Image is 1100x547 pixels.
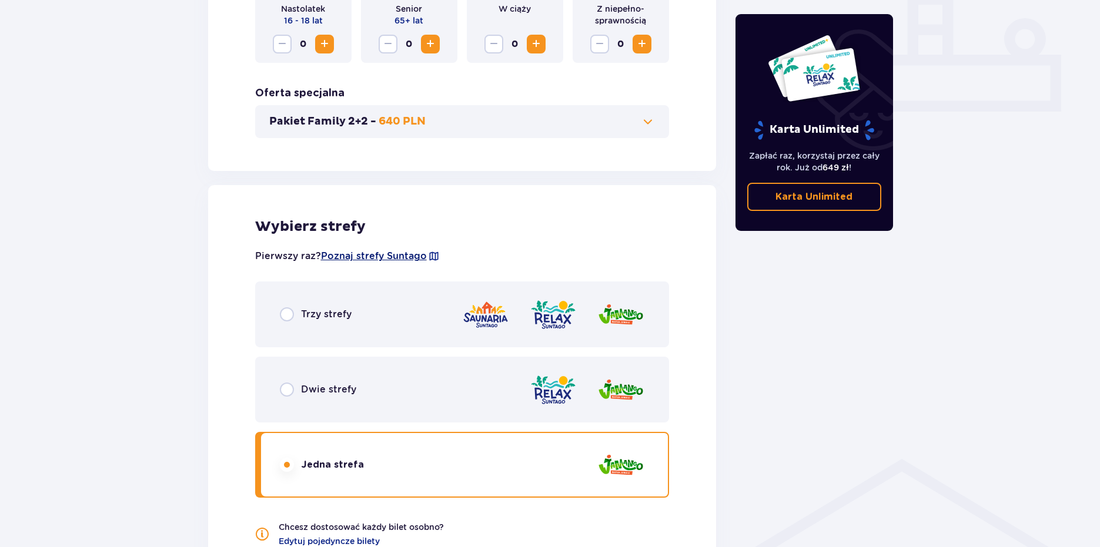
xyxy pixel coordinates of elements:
[321,250,427,263] a: Poznaj strefy Suntago
[279,521,444,533] p: Chcesz dostosować każdy bilet osobno?
[527,35,546,53] button: Increase
[255,218,670,236] p: Wybierz strefy
[269,115,376,129] p: Pakiet Family 2+2 -
[421,35,440,53] button: Increase
[255,86,345,100] p: Oferta specjalna
[301,383,356,396] p: Dwie strefy
[301,308,352,321] p: Trzy strefy
[747,183,881,211] a: Karta Unlimited
[284,15,323,26] p: 16 - 18 lat
[294,35,313,53] span: 0
[597,448,644,482] img: zone logo
[400,35,419,53] span: 0
[255,250,440,263] p: Pierwszy raz?
[775,190,852,203] p: Karta Unlimited
[315,35,334,53] button: Increase
[530,373,577,407] img: zone logo
[499,3,531,15] p: W ciąży
[597,298,644,331] img: zone logo
[484,35,503,53] button: Decrease
[747,150,881,173] p: Zapłać raz, korzystaj przez cały rok. Już od !
[394,15,423,26] p: 65+ lat
[273,35,292,53] button: Decrease
[633,35,651,53] button: Increase
[582,3,660,26] p: Z niepełno­sprawnością
[379,35,397,53] button: Decrease
[823,163,849,172] span: 649 zł
[396,3,422,15] p: Senior
[597,373,644,407] img: zone logo
[506,35,524,53] span: 0
[379,115,426,129] p: 640 PLN
[611,35,630,53] span: 0
[530,298,577,331] img: zone logo
[753,120,875,140] p: Karta Unlimited
[281,3,325,15] p: Nastolatek
[279,535,380,547] a: Edytuj pojedyncze bilety
[301,458,364,471] p: Jedna strefa
[269,115,656,129] button: Pakiet Family 2+2 -640 PLN
[462,298,509,331] img: zone logo
[590,35,609,53] button: Decrease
